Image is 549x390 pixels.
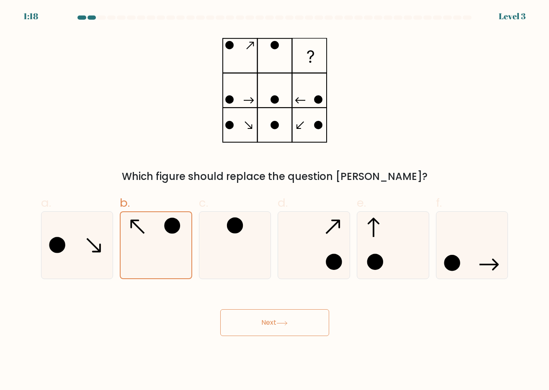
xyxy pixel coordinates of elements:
[46,169,503,184] div: Which figure should replace the question [PERSON_NAME]?
[199,195,208,211] span: c.
[220,309,329,336] button: Next
[278,195,288,211] span: d.
[120,195,130,211] span: b.
[436,195,442,211] span: f.
[23,10,38,23] div: 1:18
[499,10,526,23] div: Level 3
[357,195,366,211] span: e.
[41,195,51,211] span: a.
